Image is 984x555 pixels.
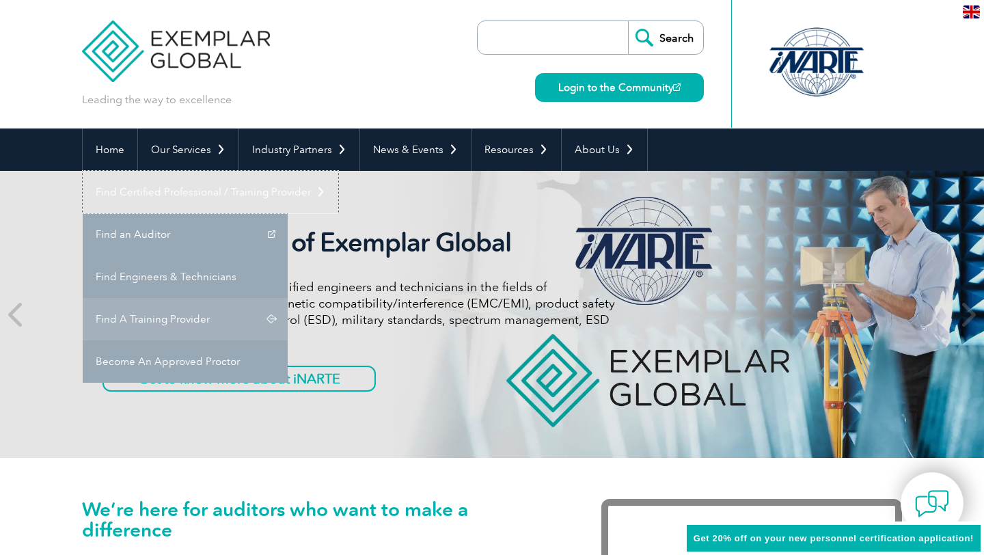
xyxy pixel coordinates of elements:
p: iNARTE certifications are for qualified engineers and technicians in the fields of telecommunicat... [102,279,615,344]
img: en [963,5,980,18]
input: Search [628,21,703,54]
a: Industry Partners [239,128,359,171]
a: News & Events [360,128,471,171]
a: Resources [471,128,561,171]
a: About Us [562,128,647,171]
a: Find Certified Professional / Training Provider [83,171,338,213]
a: Find A Training Provider [83,298,288,340]
a: Login to the Community [535,73,704,102]
a: Find an Auditor [83,213,288,256]
a: Find Engineers & Technicians [83,256,288,298]
span: Get 20% off on your new personnel certification application! [694,533,974,543]
h2: iNARTE is a Part of Exemplar Global [102,227,615,258]
a: Our Services [138,128,238,171]
h1: We’re here for auditors who want to make a difference [82,499,560,540]
img: open_square.png [673,83,681,91]
img: contact-chat.png [915,487,949,521]
a: Home [83,128,137,171]
p: Leading the way to excellence [82,92,232,107]
a: Become An Approved Proctor [83,340,288,383]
